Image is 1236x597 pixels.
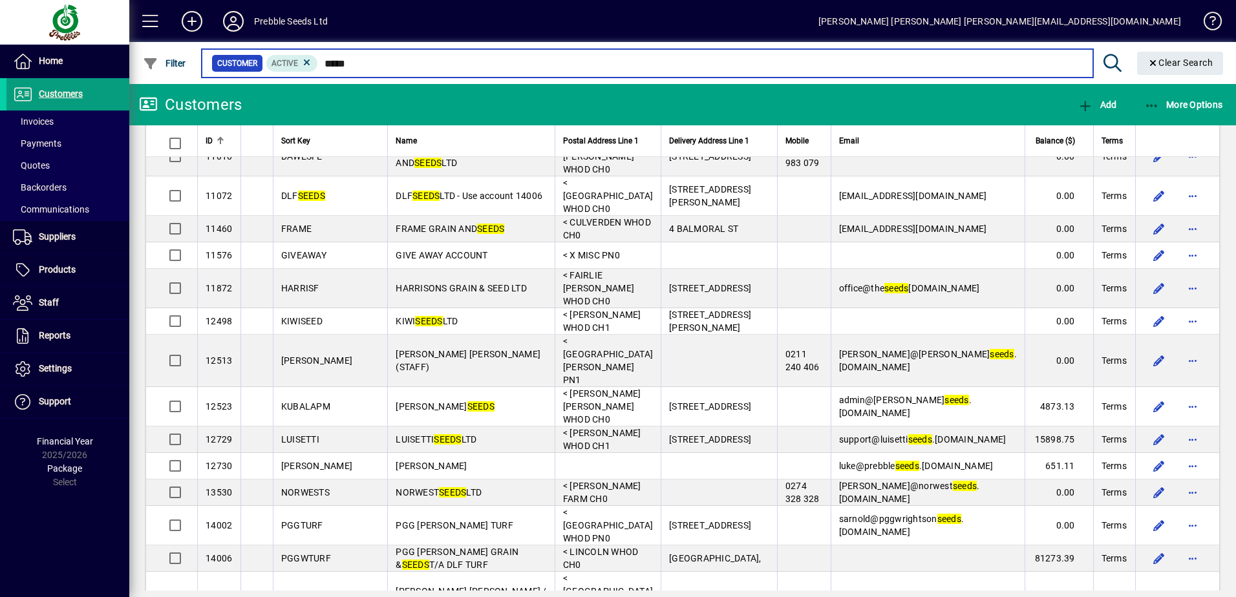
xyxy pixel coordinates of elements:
button: Edit [1149,396,1169,417]
span: [EMAIL_ADDRESS][DOMAIN_NAME] [839,224,987,234]
span: 11460 [206,224,232,234]
mat-chip: Activation Status: Active [266,55,318,72]
div: Customers [139,94,242,115]
span: [STREET_ADDRESS][PERSON_NAME] [669,309,751,333]
a: Knowledge Base [1194,3,1220,45]
span: DLF LTD - Use account 14006 [396,191,542,201]
span: Filter [143,58,186,68]
td: 4873.13 [1025,387,1093,426]
span: 14006 [206,553,232,563]
button: More options [1182,482,1203,503]
span: < [PERSON_NAME] FARM CH0 [563,481,641,504]
span: Support [39,396,71,406]
span: Package [47,463,82,474]
span: Delivery Address Line 1 [669,134,749,148]
span: Terms [1102,519,1127,532]
span: HARRISF [281,283,319,293]
button: Edit [1149,456,1169,476]
span: Terms [1102,249,1127,262]
button: More options [1182,146,1203,167]
span: PGGWTURF [281,553,331,563]
button: More options [1182,456,1203,476]
span: Customer [217,57,257,70]
span: 13530 [206,487,232,497]
button: More options [1182,218,1203,239]
span: Payments [13,138,61,149]
span: NORWEST LTD [396,487,482,497]
span: [PERSON_NAME]@norwest .[DOMAIN_NAME] [839,481,980,504]
td: 0.00 [1025,308,1093,335]
span: 11072 [206,191,232,201]
span: 12730 [206,461,232,471]
span: Terms [1102,433,1127,446]
span: [GEOGRAPHIC_DATA], [669,553,762,563]
span: < X MISC PN0 [563,250,620,260]
button: More options [1182,185,1203,206]
span: Quotes [13,160,50,171]
span: LUISETTI [281,434,319,445]
button: More options [1182,396,1203,417]
span: < FAIRLIE [PERSON_NAME] WHOD CH0 [563,270,634,306]
span: PGGTURF [281,520,323,530]
span: [PERSON_NAME] [281,461,352,471]
a: Suppliers [6,221,129,253]
button: Filter [140,52,189,75]
span: office@the [DOMAIN_NAME] [839,283,980,293]
span: < CULVERDEN WHOD CH0 [563,217,651,240]
span: Terms [1102,282,1127,295]
span: More Options [1144,99,1223,110]
a: Communications [6,198,129,220]
span: [PERSON_NAME] [PERSON_NAME] (STAFF) [396,349,540,372]
div: Balance ($) [1033,134,1087,148]
td: 0.00 [1025,176,1093,216]
span: Terms [1102,552,1127,565]
span: 11872 [206,283,232,293]
button: Edit [1149,185,1169,206]
span: DLF [281,191,325,201]
a: Payments [6,132,129,154]
a: Quotes [6,154,129,176]
span: PGG [PERSON_NAME] TURF [396,520,513,530]
div: ID [206,134,233,148]
span: Invoices [13,116,54,127]
span: [STREET_ADDRESS] [669,401,751,412]
button: More options [1182,311,1203,331]
span: GIVEAWAY [281,250,326,260]
em: SEEDS [439,487,466,497]
span: Terms [1102,400,1127,413]
em: SEEDS [298,191,325,201]
button: Edit [1149,278,1169,298]
span: Financial Year [37,436,93,446]
span: Balance ($) [1036,134,1075,148]
span: Customers [39,89,83,99]
em: seeds [908,434,932,445]
span: Name [396,134,417,148]
span: [PERSON_NAME] [396,401,495,412]
button: Edit [1149,245,1169,266]
span: [PERSON_NAME] [396,461,467,471]
em: SEEDS [414,158,442,168]
em: seeds [953,481,977,491]
button: Add [171,10,213,33]
a: Home [6,45,129,78]
td: 15898.75 [1025,426,1093,453]
span: < [GEOGRAPHIC_DATA] WHOD CH0 [563,178,653,214]
td: 0.00 [1025,242,1093,269]
a: Reports [6,320,129,352]
span: Staff [39,297,59,308]
em: SEEDS [467,401,495,412]
td: 0.00 [1025,506,1093,545]
span: Suppliers [39,231,76,242]
button: More options [1182,548,1203,569]
button: More options [1182,429,1203,450]
span: Mobile [785,134,809,148]
em: SEEDS [415,316,442,326]
span: Reports [39,330,70,340]
div: Mobile [785,134,823,148]
div: Email [839,134,1017,148]
span: support@luisetti .[DOMAIN_NAME] [839,434,1007,445]
button: More options [1182,245,1203,266]
span: Postal Address Line 1 [563,134,639,148]
span: < [PERSON_NAME] [PERSON_NAME] WHOD CH0 [563,388,641,424]
span: ID [206,134,213,148]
